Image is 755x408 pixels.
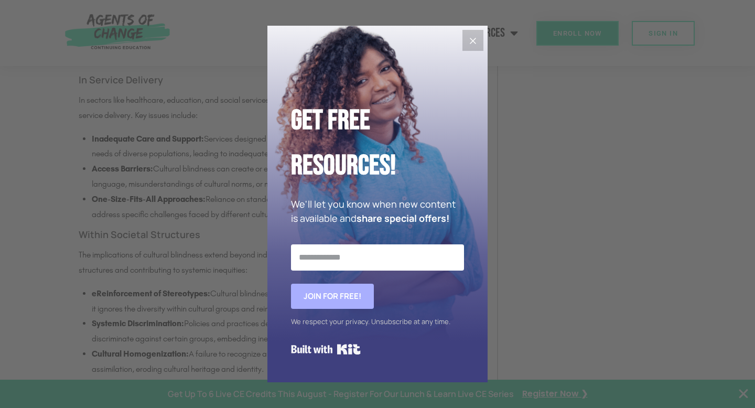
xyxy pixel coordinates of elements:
[291,197,464,226] p: We'll let you know when new content is available and
[291,314,464,329] div: We respect your privacy. Unsubscribe at any time.
[357,212,449,224] strong: share special offers!
[291,340,361,359] a: Built with Kit
[291,284,374,309] button: Join for FREE!
[291,244,464,271] input: Email Address
[462,30,483,51] button: Close
[291,98,464,189] h2: Get Free Resources!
